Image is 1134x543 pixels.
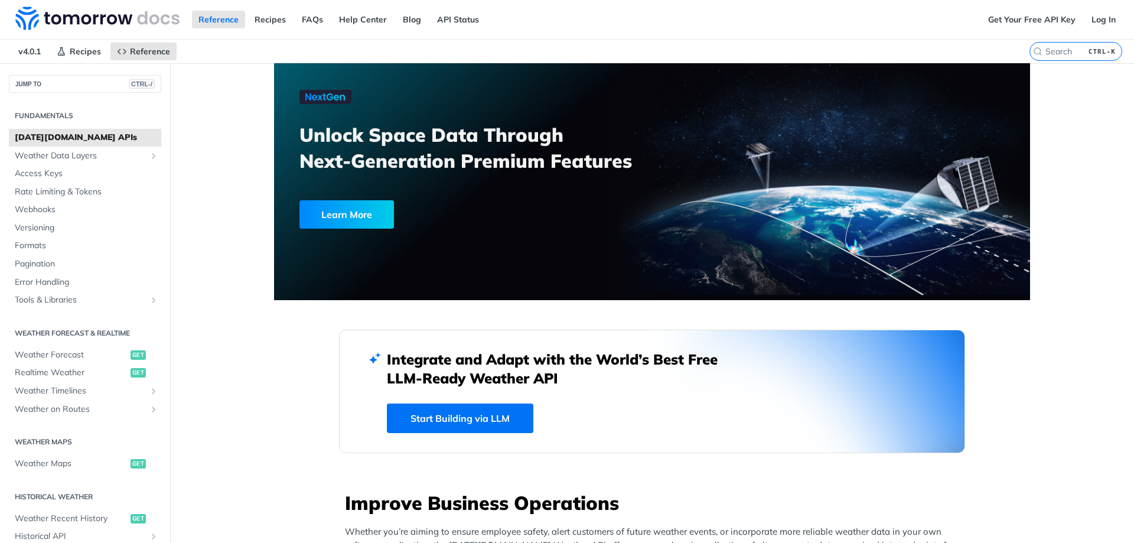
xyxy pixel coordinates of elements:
h2: Weather Forecast & realtime [9,328,161,339]
h2: Integrate and Adapt with the World’s Best Free LLM-Ready Weather API [387,350,735,388]
img: NextGen [299,90,351,104]
a: API Status [431,11,485,28]
button: Show subpages for Weather on Routes [149,405,158,414]
h2: Historical Weather [9,492,161,502]
span: Weather Forecast [15,349,128,361]
a: Weather on RoutesShow subpages for Weather on Routes [9,401,161,418]
a: Webhooks [9,201,161,219]
a: FAQs [295,11,330,28]
button: Show subpages for Historical API [149,532,158,541]
h2: Weather Maps [9,437,161,447]
span: Pagination [15,258,158,270]
kbd: CTRL-K [1086,45,1119,57]
span: Historical API [15,531,146,542]
a: Error Handling [9,274,161,291]
button: Show subpages for Tools & Libraries [149,295,158,305]
a: [DATE][DOMAIN_NAME] APIs [9,129,161,147]
span: Weather Timelines [15,385,146,397]
a: Learn More [299,200,592,229]
a: Recipes [248,11,292,28]
span: CTRL-/ [129,79,155,89]
a: Rate Limiting & Tokens [9,183,161,201]
span: get [131,350,146,360]
span: Error Handling [15,277,158,288]
span: Weather on Routes [15,404,146,415]
span: [DATE][DOMAIN_NAME] APIs [15,132,158,144]
a: Weather Recent Historyget [9,510,161,528]
span: get [131,514,146,524]
span: Weather Maps [15,458,128,470]
a: Recipes [50,43,107,60]
span: Realtime Weather [15,367,128,379]
h2: Fundamentals [9,110,161,121]
span: get [131,459,146,469]
a: Pagination [9,255,161,273]
button: Show subpages for Weather Timelines [149,386,158,396]
a: Formats [9,237,161,255]
a: Get Your Free API Key [982,11,1082,28]
a: Versioning [9,219,161,237]
button: JUMP TOCTRL-/ [9,75,161,93]
a: Start Building via LLM [387,404,533,433]
span: Weather Recent History [15,513,128,525]
span: Rate Limiting & Tokens [15,186,158,198]
a: Realtime Weatherget [9,364,161,382]
a: Help Center [333,11,393,28]
span: Versioning [15,222,158,234]
span: Weather Data Layers [15,150,146,162]
a: Weather Forecastget [9,346,161,364]
span: Recipes [70,46,101,57]
span: Reference [130,46,170,57]
a: Tools & LibrariesShow subpages for Tools & Libraries [9,291,161,309]
a: Reference [110,43,177,60]
img: Tomorrow.io Weather API Docs [15,6,180,30]
span: Access Keys [15,168,158,180]
button: Show subpages for Weather Data Layers [149,151,158,161]
span: v4.0.1 [12,43,47,60]
span: Formats [15,240,158,252]
h3: Improve Business Operations [345,490,965,516]
a: Blog [396,11,428,28]
a: Weather Data LayersShow subpages for Weather Data Layers [9,147,161,165]
svg: Search [1033,47,1042,56]
span: Tools & Libraries [15,294,146,306]
a: Weather TimelinesShow subpages for Weather Timelines [9,382,161,400]
span: get [131,368,146,378]
div: Learn More [299,200,394,229]
a: Log In [1085,11,1122,28]
a: Weather Mapsget [9,455,161,473]
a: Access Keys [9,165,161,183]
h3: Unlock Space Data Through Next-Generation Premium Features [299,122,665,174]
span: Webhooks [15,204,158,216]
a: Reference [192,11,245,28]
